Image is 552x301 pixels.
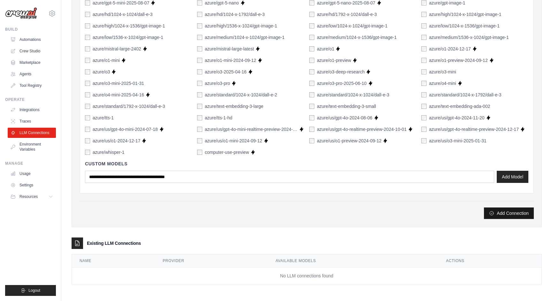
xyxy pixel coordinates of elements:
[429,80,456,87] label: azure/o4-mini
[205,126,298,132] label: azure/us/gpt-4o-mini-realtime-preview-2024-12-17
[72,267,541,284] td: No LLM connections found
[205,92,277,98] label: azure/standard/1024-x-1024/dall-e-2
[497,171,528,183] button: Add Model
[197,81,202,86] input: azure/o3-pro
[309,46,314,51] input: azure/o1
[93,103,165,109] label: azure/standard/1792-x-1024/dall-e-3
[8,34,56,45] a: Automations
[87,240,141,246] h3: Existing LLM Connections
[8,69,56,79] a: Agents
[155,254,268,267] th: Provider
[421,104,426,109] input: azure/text-embedding-ada-002
[197,23,202,28] input: azure/high/1536-x-1024/gpt-image-1
[93,23,165,29] label: azure/high/1024-x-1536/gpt-image-1
[429,126,519,132] label: azure/us/gpt-4o-realtime-preview-2024-12-17
[85,12,90,17] input: azure/hd/1024-x-1024/dall-e-3
[317,115,372,121] label: azure/us/gpt-4o-2024-08-06
[93,138,140,144] label: azure/us/o1-2024-12-17
[85,150,90,155] input: azure/whisper-1
[197,115,202,120] input: azure/tts-1-hd
[205,103,264,109] label: azure/text-embedding-3-large
[429,103,490,109] label: azure/text-embedding-ada-002
[205,115,232,121] label: azure/tts-1-hd
[8,57,56,68] a: Marketplace
[429,23,500,29] label: azure/low/1024-x-1536/gpt-image-1
[317,126,407,132] label: azure/us/gpt-4o-realtime-preview-2024-10-01
[93,80,144,87] label: azure/o3-mini-2025-01-31
[309,92,314,97] input: azure/standard/1024-x-1024/dall-e-3
[309,12,314,17] input: azure/hd/1792-x-1024/dall-e-3
[8,105,56,115] a: Integrations
[8,116,56,126] a: Traces
[309,81,314,86] input: azure/o3-pro-2025-06-10
[205,138,262,144] label: azure/us/o1-mini-2024-09-12
[8,180,56,190] a: Settings
[421,92,426,97] input: azure/standard/1024-x-1792/dall-e-3
[85,46,90,51] input: azure/mistral-large-2402
[429,69,456,75] label: azure/o3-mini
[72,254,155,267] th: Name
[205,23,277,29] label: azure/high/1536-x-1024/gpt-image-1
[421,12,426,17] input: azure/high/1024-x-1024/gpt-image-1
[205,149,249,155] label: computer-use-preview
[8,169,56,179] a: Usage
[421,69,426,74] input: azure/o3-mini
[421,35,426,40] input: azure/medium/1536-x-1024/gpt-image-1
[197,46,202,51] input: azure/mistral-large-latest
[317,23,387,29] label: azure/low/1024-x-1024/gpt-image-1
[317,34,397,41] label: azure/medium/1024-x-1536/gpt-image-1
[93,11,153,18] label: azure/hd/1024-x-1024/dall-e-3
[317,92,389,98] label: azure/standard/1024-x-1024/dall-e-3
[93,34,163,41] label: azure/low/1536-x-1024/gpt-image-1
[421,58,426,63] input: azure/o1-preview-2024-09-12
[85,23,90,28] input: azure/high/1024-x-1536/gpt-image-1
[8,46,56,56] a: Crew Studio
[197,35,202,40] input: azure/medium/1024-x-1024/gpt-image-1
[205,80,230,87] label: azure/o3-pro
[85,104,90,109] input: azure/standard/1792-x-1024/dall-e-3
[5,7,37,19] img: Logo
[197,92,202,97] input: azure/standard/1024-x-1024/dall-e-2
[197,127,202,132] input: azure/us/gpt-4o-mini-realtime-preview-2024-12-17
[421,127,426,132] input: azure/us/gpt-4o-realtime-preview-2024-12-17
[205,69,247,75] label: azure/o3-2025-04-16
[309,69,314,74] input: azure/o3-deep-research
[421,138,426,143] input: azure/us/o3-mini-2025-01-31
[421,115,426,120] input: azure/us/gpt-4o-2024-11-20
[8,128,56,138] a: LLM Connections
[93,46,141,52] label: azure/mistral-large-2402
[93,149,125,155] label: azure/whisper-1
[317,138,381,144] label: azure/us/o1-preview-2024-09-12
[421,0,426,5] input: azure/gpt-image-1
[85,161,528,167] h4: Custom Models
[8,139,56,154] a: Environment Variables
[429,138,487,144] label: azure/us/o3-mini-2025-01-31
[309,58,314,63] input: azure/o1-preview
[205,11,265,18] label: azure/hd/1024-x-1792/dall-e-3
[85,58,90,63] input: azure/o1-mini
[205,34,285,41] label: azure/medium/1024-x-1024/gpt-image-1
[197,12,202,17] input: azure/hd/1024-x-1792/dall-e-3
[205,57,256,64] label: azure/o1-mini-2024-09-12
[429,92,501,98] label: azure/standard/1024-x-1792/dall-e-3
[421,23,426,28] input: azure/low/1024-x-1536/gpt-image-1
[197,104,202,109] input: azure/text-embedding-3-large
[93,69,110,75] label: azure/o3
[484,207,534,219] button: Add Connection
[438,254,541,267] th: Actions
[197,58,202,63] input: azure/o1-mini-2024-09-12
[5,97,56,102] div: Operate
[309,127,314,132] input: azure/us/gpt-4o-realtime-preview-2024-10-01
[85,69,90,74] input: azure/o3
[317,69,364,75] label: azure/o3-deep-research
[93,92,144,98] label: azure/o4-mini-2025-04-16
[85,127,90,132] input: azure/us/gpt-4o-mini-2024-07-18
[309,115,314,120] input: azure/us/gpt-4o-2024-08-06
[309,104,314,109] input: azure/text-embedding-3-small
[205,46,254,52] label: azure/mistral-large-latest
[197,69,202,74] input: azure/o3-2025-04-16
[421,81,426,86] input: azure/o4-mini
[5,285,56,296] button: Logout
[317,46,334,52] label: azure/o1
[309,0,314,5] input: azure/gpt-5-nano-2025-08-07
